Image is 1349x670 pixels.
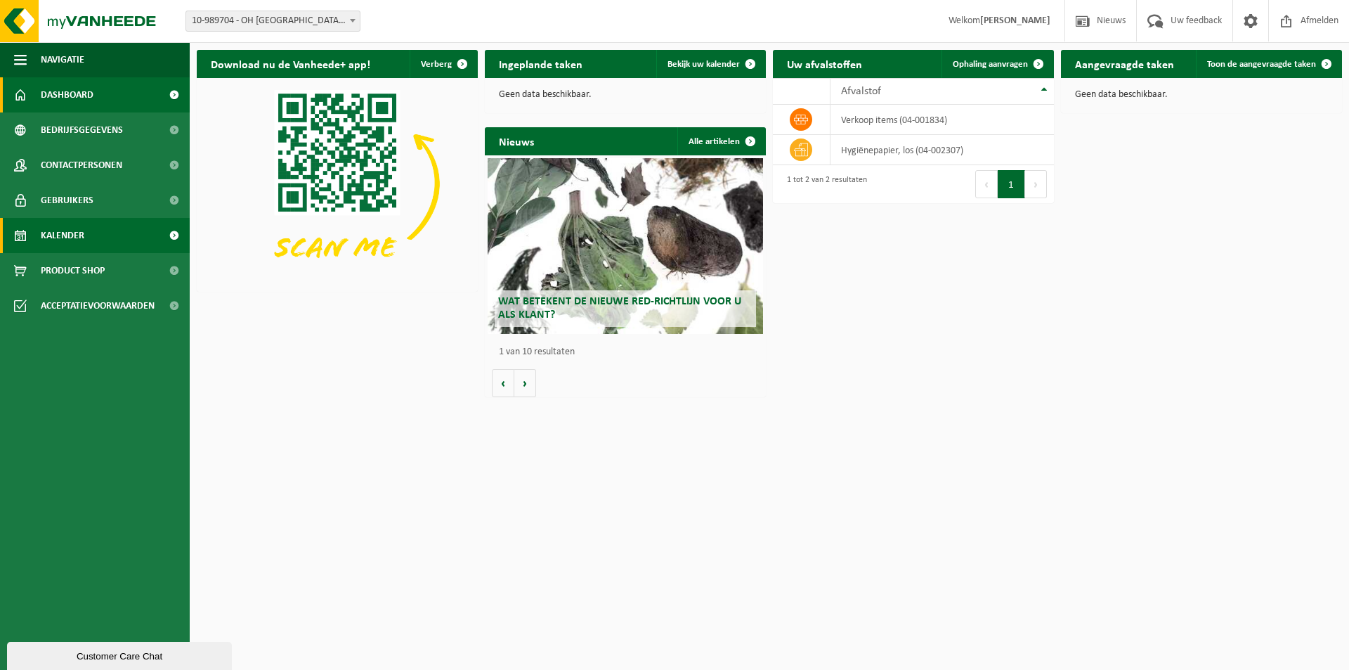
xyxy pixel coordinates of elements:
[485,50,597,77] h2: Ingeplande taken
[41,148,122,183] span: Contactpersonen
[41,183,93,218] span: Gebruikers
[841,86,881,97] span: Afvalstof
[498,296,741,321] span: Wat betekent de nieuwe RED-richtlijn voor u als klant?
[677,127,764,155] a: Alle artikelen
[197,78,478,289] img: Download de VHEPlus App
[998,170,1025,198] button: 1
[499,347,759,357] p: 1 van 10 resultaten
[780,169,867,200] div: 1 tot 2 van 2 resultaten
[41,218,84,253] span: Kalender
[492,369,514,397] button: Vorige
[667,60,740,69] span: Bekijk uw kalender
[421,60,452,69] span: Verberg
[1061,50,1188,77] h2: Aangevraagde taken
[7,639,235,670] iframe: chat widget
[1207,60,1316,69] span: Toon de aangevraagde taken
[41,288,155,323] span: Acceptatievoorwaarden
[830,135,1054,165] td: hygiënepapier, los (04-002307)
[410,50,476,78] button: Verberg
[830,105,1054,135] td: verkoop items (04-001834)
[488,158,763,334] a: Wat betekent de nieuwe RED-richtlijn voor u als klant?
[41,253,105,288] span: Product Shop
[185,11,360,32] span: 10-989704 - OH LEUVEN CV - LEUVEN
[980,15,1050,26] strong: [PERSON_NAME]
[41,112,123,148] span: Bedrijfsgegevens
[773,50,876,77] h2: Uw afvalstoffen
[953,60,1028,69] span: Ophaling aanvragen
[656,50,764,78] a: Bekijk uw kalender
[514,369,536,397] button: Volgende
[197,50,384,77] h2: Download nu de Vanheede+ app!
[499,90,752,100] p: Geen data beschikbaar.
[1025,170,1047,198] button: Next
[1075,90,1328,100] p: Geen data beschikbaar.
[186,11,360,31] span: 10-989704 - OH LEUVEN CV - LEUVEN
[485,127,548,155] h2: Nieuws
[975,170,998,198] button: Previous
[41,42,84,77] span: Navigatie
[41,77,93,112] span: Dashboard
[1196,50,1341,78] a: Toon de aangevraagde taken
[941,50,1053,78] a: Ophaling aanvragen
